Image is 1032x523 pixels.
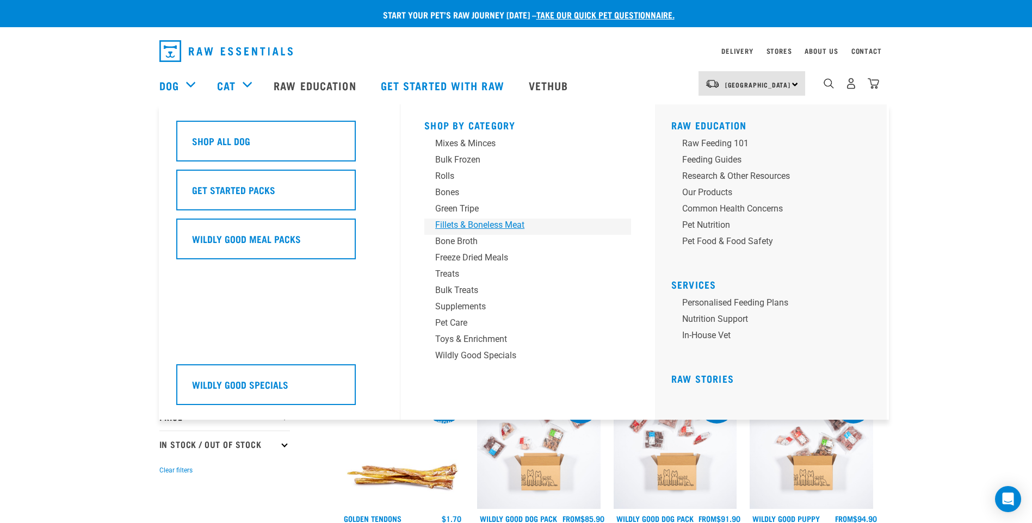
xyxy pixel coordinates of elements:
a: Bones [424,186,631,202]
a: Cat [217,77,236,94]
a: Bulk Treats [424,284,631,300]
div: Feeding Guides [682,153,852,166]
div: Treats [435,267,605,281]
div: $91.90 [699,514,740,523]
h5: Wildly Good Specials [192,377,288,391]
a: Pet Care [424,316,631,333]
a: Wildly Good Specials [176,364,383,413]
div: Common Health Concerns [682,202,852,215]
h5: Get Started Packs [192,183,275,197]
div: Fillets & Boneless Meat [435,219,605,232]
div: Pet Nutrition [682,219,852,232]
a: Delivery [721,49,753,53]
div: Supplements [435,300,605,313]
p: In Stock / Out Of Stock [159,431,290,458]
a: Our Products [671,186,878,202]
a: Rolls [424,170,631,186]
div: Pet Food & Food Safety [682,235,852,248]
div: Bone Broth [435,235,605,248]
a: Raw Education [263,64,369,107]
span: FROM [563,516,580,520]
h5: Services [671,279,878,288]
div: Toys & Enrichment [435,333,605,346]
a: Pet Nutrition [671,219,878,235]
a: Vethub [518,64,582,107]
a: take our quick pet questionnaire. [536,12,675,17]
a: Research & Other Resources [671,170,878,186]
span: [GEOGRAPHIC_DATA] [725,83,791,86]
a: Pet Food & Food Safety [671,235,878,251]
div: Mixes & Minces [435,137,605,150]
h5: Shop All Dog [192,134,250,148]
a: Freeze Dried Meals [424,251,631,267]
span: FROM [835,516,853,520]
div: Raw Feeding 101 [682,137,852,150]
span: FROM [699,516,716,520]
img: user.png [845,78,857,89]
a: Treats [424,267,631,284]
a: Fillets & Boneless Meat [424,219,631,235]
a: Bone Broth [424,235,631,251]
div: Open Intercom Messenger [995,486,1021,512]
a: Shop All Dog [176,121,383,170]
a: Raw Education [671,122,747,128]
a: Supplements [424,300,631,316]
a: Feeding Guides [671,153,878,170]
h5: Shop By Category [424,120,631,128]
button: Clear filters [159,465,193,475]
img: home-icon@2x.png [868,78,879,89]
a: Mixes & Minces [424,137,631,153]
h5: Wildly Good Meal Packs [192,232,301,246]
a: In-house vet [671,329,878,345]
div: Wildly Good Specials [435,349,605,362]
nav: dropdown navigation [151,36,882,66]
div: Freeze Dried Meals [435,251,605,264]
a: Contact [851,49,882,53]
div: $1.70 [442,514,461,523]
div: Bulk Treats [435,284,605,297]
a: Common Health Concerns [671,202,878,219]
a: Wildly Good Specials [424,349,631,365]
a: Raw Stories [671,376,734,381]
div: Bones [435,186,605,199]
div: Green Tripe [435,202,605,215]
a: Golden Tendons [344,516,401,520]
img: Raw Essentials Logo [159,40,293,62]
a: Stores [767,49,792,53]
a: Green Tripe [424,202,631,219]
a: Get started with Raw [370,64,518,107]
div: Rolls [435,170,605,183]
a: Personalised Feeding Plans [671,296,878,313]
div: $85.90 [563,514,604,523]
div: $94.90 [835,514,877,523]
img: 1293 Golden Tendons 01 [341,386,465,509]
a: Wildly Good Meal Packs [176,219,383,267]
img: van-moving.png [705,79,720,89]
a: About Us [805,49,838,53]
a: Toys & Enrichment [424,333,631,349]
div: Bulk Frozen [435,153,605,166]
a: Get Started Packs [176,170,383,219]
a: Nutrition Support [671,313,878,329]
div: Pet Care [435,316,605,329]
a: Dog [159,77,179,94]
img: home-icon-1@2x.png [824,78,834,89]
div: Our Products [682,186,852,199]
div: Research & Other Resources [682,170,852,183]
img: Puppy 0 2sec [750,386,873,509]
a: Raw Feeding 101 [671,137,878,153]
img: Dog 0 2sec [477,386,601,509]
a: Bulk Frozen [424,153,631,170]
img: Dog Novel 0 2sec [614,386,737,509]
